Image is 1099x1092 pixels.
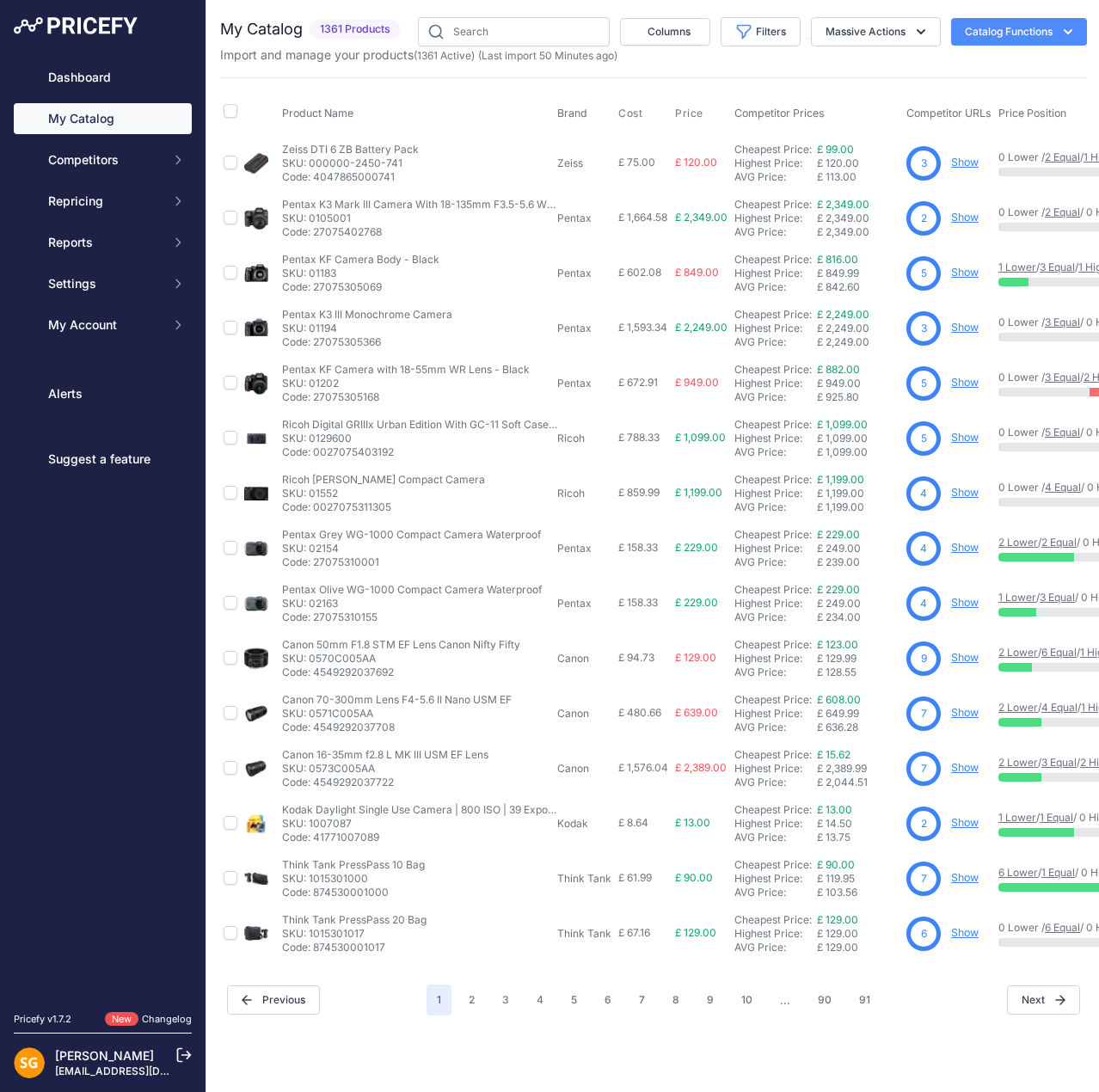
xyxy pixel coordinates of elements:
[675,541,718,554] span: £ 229.00
[48,151,161,169] span: Competitors
[817,652,856,665] span: £ 129.99
[282,156,419,170] p: SKU: 000000-2450-741
[734,831,817,844] div: AVG Price:
[734,941,817,954] div: AVG Price:
[675,431,726,444] span: £ 1,099.00
[1045,316,1080,328] a: 3 Equal
[14,186,192,217] button: Repricing
[675,596,718,609] span: £ 229.00
[282,170,419,184] p: Code: 4047865000741
[920,541,927,556] span: 4
[951,816,979,829] a: Show
[951,156,979,169] a: Show
[414,49,475,62] span: ( )
[14,310,192,340] button: My Account
[817,666,899,679] div: £ 128.55
[951,376,979,389] a: Show
[817,363,860,376] a: £ 882.00
[557,322,611,335] p: Pentax
[817,445,899,459] div: £ 1,099.00
[282,597,542,610] p: SKU: 02163
[142,1013,192,1025] a: Changelog
[48,275,161,292] span: Settings
[734,225,817,239] div: AVG Price:
[220,17,303,41] h2: My Catalog
[557,487,611,500] p: Ricoh
[282,762,488,776] p: SKU: 0573C005AA
[921,651,927,666] span: 9
[310,20,401,40] span: 1361 Products
[618,926,650,939] span: £ 67.16
[1040,261,1075,273] a: 3 Equal
[478,49,617,62] span: (Last import 50 Minutes ago)
[817,776,899,789] div: £ 2,044.51
[557,707,611,721] p: Canon
[734,335,817,349] div: AVG Price:
[1045,150,1080,163] a: 2 Equal
[618,431,660,444] span: £ 788.33
[629,985,655,1015] button: Go to page 7
[48,316,161,334] span: My Account
[220,46,617,64] p: Import and manage your products
[282,390,530,404] p: Code: 27075305168
[282,432,557,445] p: SKU: 0129600
[734,156,817,170] div: Highest Price:
[1045,481,1081,494] a: 4 Equal
[951,651,979,664] a: Show
[734,280,817,294] div: AVG Price:
[675,871,713,884] span: £ 90.00
[817,308,869,321] a: £ 2,249.00
[998,701,1038,714] a: 2 Lower
[282,721,512,734] p: Code: 4549292037708
[282,267,439,280] p: SKU: 01183
[282,652,520,666] p: SKU: 0570C005AA
[998,107,1066,120] span: Price Position
[998,756,1038,769] a: 2 Lower
[734,363,812,376] a: Cheapest Price:
[1045,426,1080,439] a: 5 Equal
[282,280,439,294] p: Code: 27075305069
[817,198,869,211] a: £ 2,349.00
[817,473,864,486] a: £ 1,199.00
[817,528,860,541] a: £ 229.00
[817,803,852,816] a: £ 13.00
[734,308,812,321] a: Cheapest Price:
[282,528,541,542] p: Pentax Grey WG-1000 Compact Camera Waterproof
[817,748,850,761] a: £ 15.62
[817,693,861,706] a: £ 608.00
[620,18,710,46] button: Columns
[921,431,927,446] span: 5
[817,610,899,624] div: £ 234.00
[849,985,881,1015] button: Go to page 91
[282,748,488,762] p: Canon 16-35mm f2.8 L MK III USM EF Lens
[921,761,927,776] span: 7
[734,707,817,721] div: Highest Price:
[14,378,192,409] a: Alerts
[951,596,979,609] a: Show
[734,418,812,431] a: Cheapest Price:
[48,234,161,251] span: Reports
[557,927,611,941] p: Think Tank
[734,693,812,706] a: Cheapest Price:
[734,267,817,280] div: Highest Price:
[282,445,557,459] p: Code: 0027075403192
[14,144,192,175] button: Competitors
[817,583,860,596] a: £ 229.00
[817,377,861,390] span: £ 949.00
[282,363,530,377] p: Pentax KF Camera with 18-55mm WR Lens - Black
[817,156,859,169] span: £ 120.00
[675,926,716,939] span: £ 129.00
[951,761,979,774] a: Show
[48,193,161,210] span: Repricing
[618,596,658,609] span: £ 158.33
[557,377,611,390] p: Pentax
[920,486,927,501] span: 4
[557,107,587,120] span: Brand
[1040,591,1075,604] a: 3 Equal
[734,500,817,514] div: AVG Price:
[697,985,724,1015] button: Go to page 9
[282,858,425,872] p: Think Tank PressPass 10 Bag
[418,17,610,46] input: Search
[282,666,520,679] p: Code: 4549292037692
[618,107,646,120] button: Cost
